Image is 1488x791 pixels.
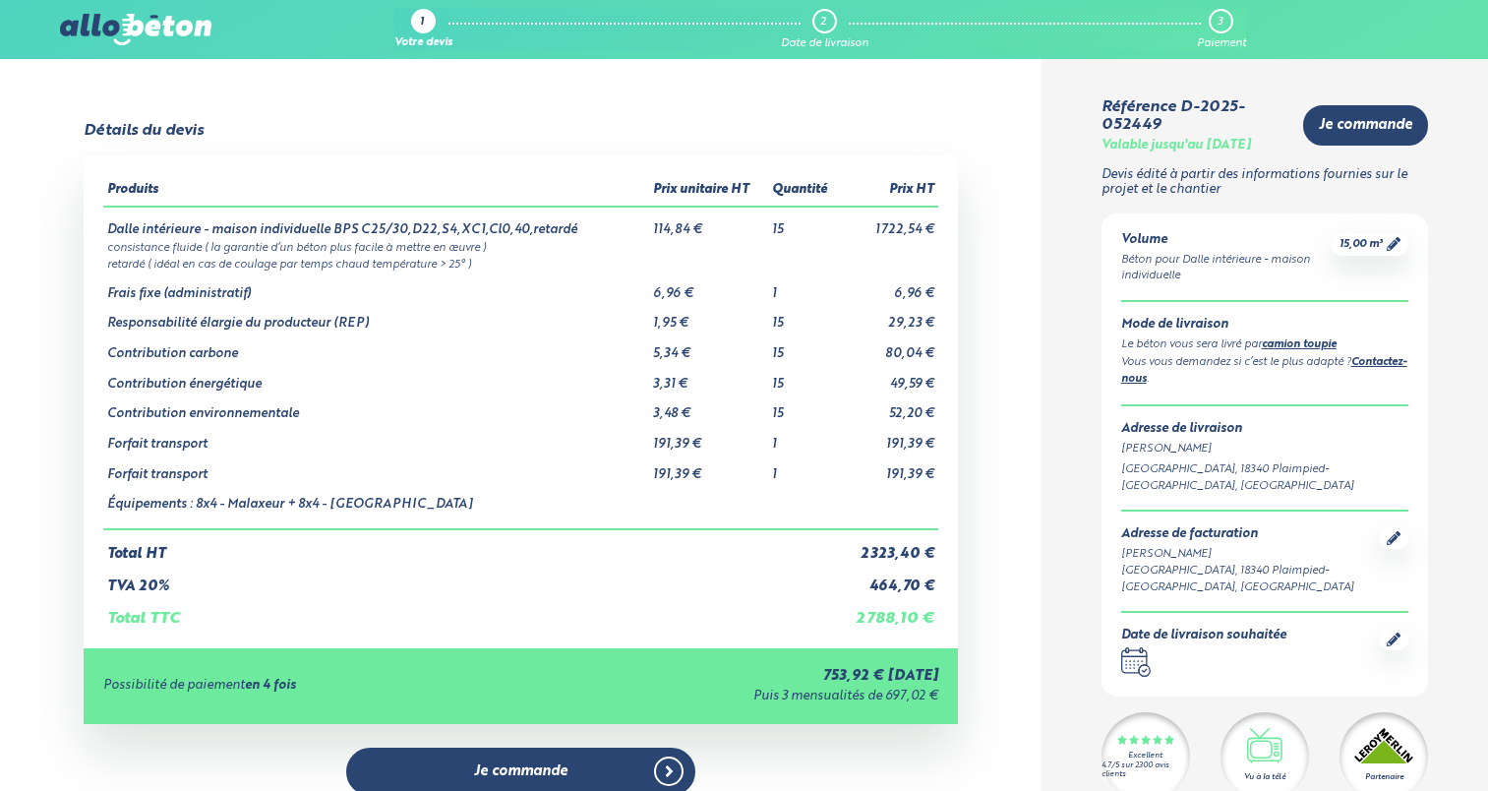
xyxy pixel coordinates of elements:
[649,301,768,332] td: 1,95 €
[103,255,939,272] td: retardé ( idéal en cas de coulage par temps chaud température > 25° )
[1121,233,1333,248] div: Volume
[84,122,204,140] div: Détails du devis
[1101,139,1251,153] div: Valable jusqu'au [DATE]
[840,301,939,332] td: 29,23 €
[840,529,939,563] td: 2 323,40 €
[781,9,868,50] a: 2 Date de livraison
[394,37,452,50] div: Votre devis
[1303,105,1428,146] a: Je commande
[768,301,840,332] td: 15
[103,175,649,207] th: Produits
[840,332,939,362] td: 80,04 €
[649,175,768,207] th: Prix unitaire HT
[1128,752,1162,761] div: Excellent
[1101,168,1429,197] p: Devis édité à partir des informations fournies sur le projet et le chantier
[768,175,840,207] th: Quantité
[1101,98,1288,135] div: Référence D-2025-052449
[649,207,768,238] td: 114,84 €
[103,362,649,393] td: Contribution énergétique
[1319,117,1412,134] span: Je commande
[649,332,768,362] td: 5,34 €
[840,175,939,207] th: Prix HT
[420,17,424,30] div: 1
[103,453,649,483] td: Forfait transport
[1121,441,1409,457] div: [PERSON_NAME]
[103,301,649,332] td: Responsabilité élargie du producteur (REP)
[103,563,840,595] td: TVA 20%
[840,272,939,302] td: 6,96 €
[1121,527,1380,542] div: Adresse de facturation
[103,482,649,529] td: Équipements : 8x4 - Malaxeur + 8x4 - [GEOGRAPHIC_DATA]
[840,453,939,483] td: 191,39 €
[649,362,768,393] td: 3,31 €
[649,422,768,453] td: 191,39 €
[768,207,840,238] td: 15
[103,392,649,422] td: Contribution environnementale
[768,332,840,362] td: 15
[649,392,768,422] td: 3,48 €
[1313,714,1466,769] iframe: Help widget launcher
[103,679,530,694] div: Possibilité de paiement
[103,422,649,453] td: Forfait transport
[649,272,768,302] td: 6,96 €
[529,668,938,685] div: 753,92 € [DATE]
[1121,629,1286,643] div: Date de livraison souhaitée
[60,14,211,45] img: allobéton
[768,392,840,422] td: 15
[1101,761,1190,779] div: 4.7/5 sur 2300 avis clients
[103,529,840,563] td: Total HT
[103,207,649,238] td: Dalle intérieure - maison individuelle BPS C25/30,D22,S4,XC1,Cl0,40,retardé
[1121,318,1409,333] div: Mode de livraison
[103,238,939,255] td: consistance fluide ( la garantie d’un béton plus facile à mettre en œuvre )
[1121,354,1409,390] div: Vous vous demandez si c’est le plus adapté ? .
[1218,16,1222,29] div: 3
[1121,461,1409,495] div: [GEOGRAPHIC_DATA], 18340 Plaimpied-[GEOGRAPHIC_DATA], [GEOGRAPHIC_DATA]
[1121,336,1409,354] div: Le béton vous sera livré par
[768,453,840,483] td: 1
[1197,9,1246,50] a: 3 Paiement
[394,9,452,50] a: 1 Votre devis
[840,563,939,595] td: 464,70 €
[840,422,939,453] td: 191,39 €
[474,763,567,780] span: Je commande
[1365,771,1403,783] div: Partenaire
[820,16,826,29] div: 2
[1121,546,1380,563] div: [PERSON_NAME]
[103,332,649,362] td: Contribution carbone
[840,594,939,628] td: 2 788,10 €
[840,362,939,393] td: 49,59 €
[1121,422,1409,437] div: Adresse de livraison
[1121,563,1380,596] div: [GEOGRAPHIC_DATA], 18340 Plaimpied-[GEOGRAPHIC_DATA], [GEOGRAPHIC_DATA]
[1262,339,1337,350] a: camion toupie
[768,422,840,453] td: 1
[768,362,840,393] td: 15
[103,594,840,628] td: Total TTC
[245,679,296,692] strong: en 4 fois
[781,37,868,50] div: Date de livraison
[1197,37,1246,50] div: Paiement
[103,272,649,302] td: Frais fixe (administratif)
[649,453,768,483] td: 191,39 €
[840,207,939,238] td: 1 722,54 €
[768,272,840,302] td: 1
[840,392,939,422] td: 52,20 €
[529,690,938,704] div: Puis 3 mensualités de 697,02 €
[1121,252,1333,285] div: Béton pour Dalle intérieure - maison individuelle
[1244,771,1285,783] div: Vu à la télé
